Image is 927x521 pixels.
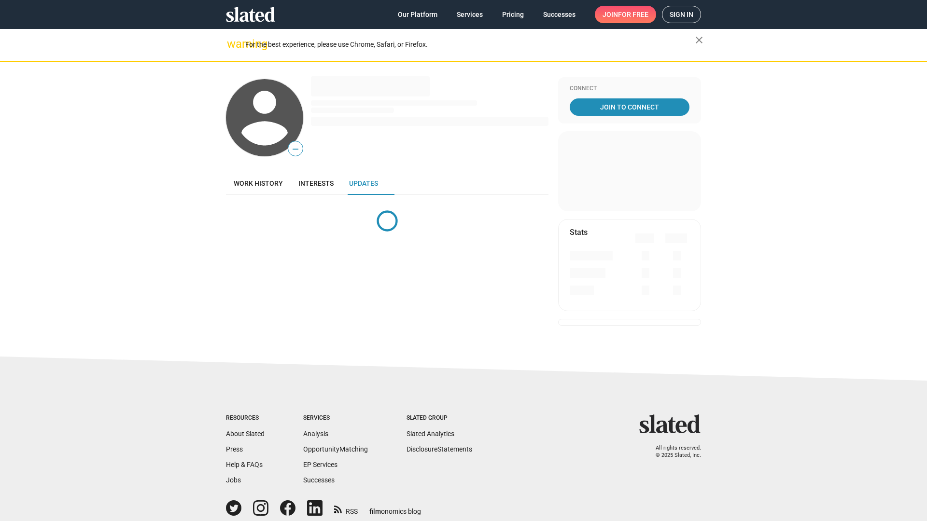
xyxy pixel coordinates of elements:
a: RSS [334,501,358,516]
div: Slated Group [407,414,472,422]
span: Our Platform [398,6,437,23]
a: Successes [303,476,335,484]
mat-icon: warning [227,38,239,50]
mat-icon: close [693,34,705,46]
div: Connect [570,85,689,93]
a: Analysis [303,430,328,438]
a: Interests [291,172,341,195]
a: filmonomics blog [369,499,421,516]
span: Work history [234,179,283,187]
a: Pricing [494,6,532,23]
mat-card-title: Stats [570,227,588,237]
a: Work history [226,172,291,195]
div: Resources [226,414,265,422]
a: OpportunityMatching [303,445,368,453]
span: Join To Connect [572,98,688,116]
a: Sign in [662,6,701,23]
a: About Slated [226,430,265,438]
p: All rights reserved. © 2025 Slated, Inc. [646,445,701,459]
span: Services [457,6,483,23]
a: EP Services [303,461,337,468]
a: Our Platform [390,6,445,23]
a: Slated Analytics [407,430,454,438]
span: Successes [543,6,576,23]
span: — [288,143,303,155]
span: Sign in [670,6,693,23]
a: Press [226,445,243,453]
div: For the best experience, please use Chrome, Safari, or Firefox. [245,38,695,51]
a: Help & FAQs [226,461,263,468]
a: Updates [341,172,386,195]
span: for free [618,6,648,23]
a: DisclosureStatements [407,445,472,453]
span: Pricing [502,6,524,23]
span: Interests [298,179,334,187]
a: Join To Connect [570,98,689,116]
div: Services [303,414,368,422]
span: Join [603,6,648,23]
span: Updates [349,179,378,187]
a: Jobs [226,476,241,484]
span: film [369,507,381,515]
a: Services [449,6,491,23]
a: Joinfor free [595,6,656,23]
a: Successes [535,6,583,23]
